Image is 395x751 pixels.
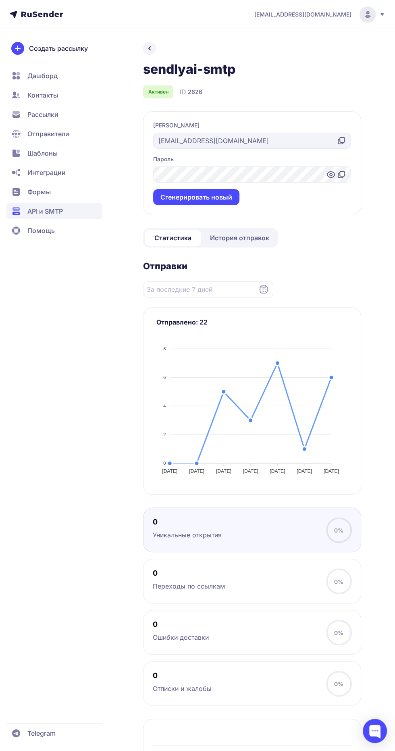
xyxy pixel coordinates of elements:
tspan: [DATE] [216,468,231,474]
span: [EMAIL_ADDRESS][DOMAIN_NAME] [254,10,351,19]
h1: sendlyai-smtp [143,61,235,77]
tspan: [DATE] [297,468,312,474]
a: Telegram [6,725,102,741]
span: 0% [334,629,343,636]
div: Ошибки доставки [153,632,209,642]
tspan: 6 [163,375,166,380]
a: История отправок [203,230,276,246]
span: Контакты [27,90,58,100]
span: Отправители [27,129,69,139]
span: История отправок [210,233,269,243]
button: Cгенерировать новый [153,189,239,205]
div: 0 [153,568,225,578]
div: Отписки и жалобы [153,684,212,693]
tspan: [DATE] [243,468,258,474]
tspan: [DATE] [270,468,285,474]
span: Активен [148,89,168,95]
span: 0% [334,680,343,687]
tspan: 4 [163,404,166,408]
tspan: 8 [163,346,166,351]
span: API и SMTP [27,206,63,216]
span: Создать рассылку [29,44,88,53]
div: 0 [153,620,209,629]
input: Datepicker input [143,281,273,297]
span: Дашборд [27,71,58,81]
span: Статистика [154,233,191,243]
h3: Отправлено: 22 [156,317,348,327]
tspan: 2 [163,432,166,437]
span: Помощь [27,226,55,235]
a: Статистика [145,230,201,246]
tspan: [DATE] [324,468,339,474]
tspan: [DATE] [189,468,204,474]
tspan: 0 [163,461,166,466]
div: Переходы по ссылкам [153,581,225,591]
div: 0 [153,517,222,527]
div: ID [180,87,202,97]
h2: Отправки [143,260,361,272]
span: Шаблоны [27,148,58,158]
tspan: [DATE] [162,468,177,474]
span: 0% [334,578,343,585]
span: 0% [334,527,343,534]
span: 2626 [188,88,202,96]
span: Рассылки [27,110,58,119]
span: Интеграции [27,168,66,177]
label: Пароль [153,155,174,163]
label: [PERSON_NAME] [153,121,200,129]
div: Уникальные открытия [153,530,222,540]
div: 0 [153,671,212,680]
span: Формы [27,187,51,197]
span: Telegram [27,728,56,738]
